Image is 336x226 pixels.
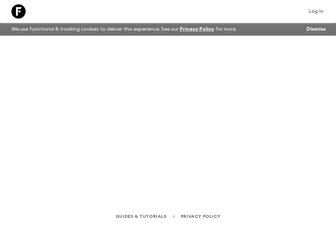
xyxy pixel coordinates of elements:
[9,23,240,36] p: We use functional & tracking cookies to deliver this experience. See our for more.
[180,27,214,32] a: Privacy Policy
[116,212,167,220] a: Guides & Tutorials
[305,6,327,16] a: Log in
[305,24,327,34] button: Dismiss
[181,212,220,220] a: Privacy Policy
